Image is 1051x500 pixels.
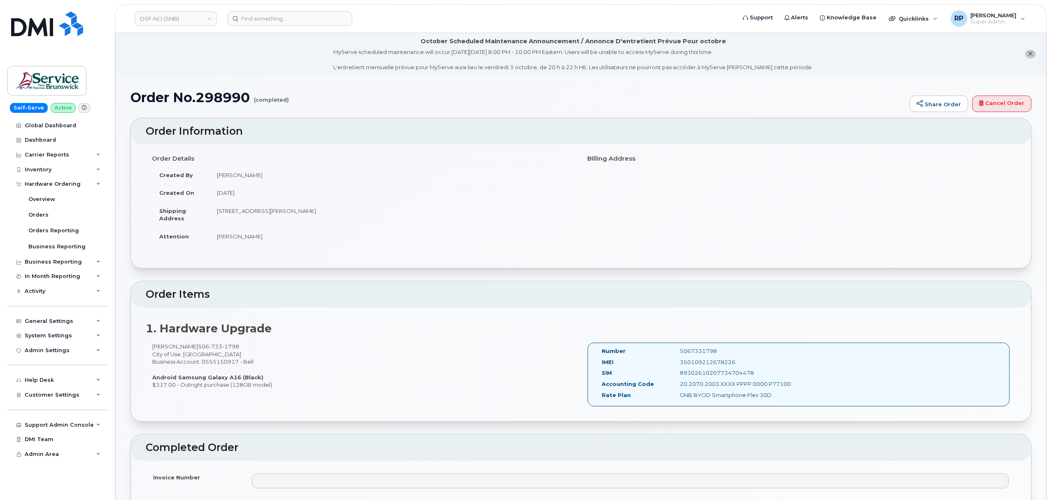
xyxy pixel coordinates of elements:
[602,391,631,399] label: Rate Plan
[209,227,575,245] td: [PERSON_NAME]
[159,233,189,240] strong: Attention
[602,358,614,366] label: IMEI
[152,155,575,162] h4: Order Details
[159,172,193,178] strong: Created By
[152,374,263,381] strong: Android Samsung Galaxy A16 (Black)
[146,442,1016,453] h2: Completed Order
[159,189,194,196] strong: Created On
[209,343,222,350] span: 733
[674,358,784,366] div: 350109212678226
[421,37,726,46] div: October Scheduled Maintenance Announcement / Annonce D'entretient Prévue Pour octobre
[910,96,968,112] a: Share Order
[1025,50,1036,58] button: close notification
[674,347,784,355] div: 5067331798
[159,208,186,222] strong: Shipping Address
[153,474,200,481] label: Invoice Number
[602,369,612,377] label: SIM
[198,343,239,350] span: 506
[587,155,1010,162] h4: Billing Address
[254,90,289,103] small: (completed)
[674,391,784,399] div: GNB BYOD Smartphone Flex 30D
[209,166,575,184] td: [PERSON_NAME]
[209,184,575,202] td: [DATE]
[222,343,239,350] span: 1798
[602,380,654,388] label: Accounting Code
[674,380,784,388] div: 20.2070.2003.XXXX.PPPP.0000.P77100
[602,347,625,355] label: Number
[334,48,813,71] div: MyServe scheduled maintenance will occur [DATE][DATE] 8:00 PM - 10:00 PM Eastern. Users will be u...
[972,96,1032,112] a: Cancel Order
[146,322,272,335] strong: 1. Hardware Upgrade
[146,289,1016,300] h2: Order Items
[146,343,581,388] div: [PERSON_NAME] City of Use: [GEOGRAPHIC_DATA] Business Account: 0555150917 - Bell $317.00 - Outrig...
[674,369,784,377] div: 89302610207734704478
[146,126,1016,137] h2: Order Information
[209,202,575,227] td: [STREET_ADDRESS][PERSON_NAME]
[130,90,906,105] h1: Order No.298990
